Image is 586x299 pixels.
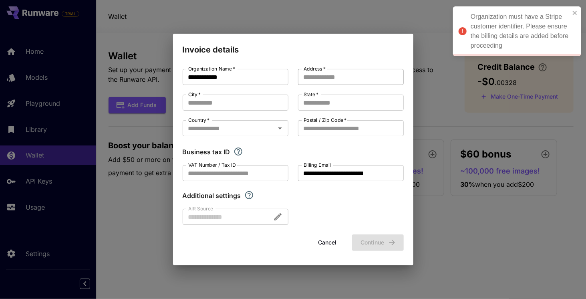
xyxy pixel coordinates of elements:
label: AIR Source [188,205,213,212]
button: close [572,10,578,16]
div: Organization must have a Stripe customer identifier. Please ensure the billing details are added ... [471,12,570,51]
p: Business tax ID [183,147,230,157]
svg: Explore additional customization settings [244,190,254,200]
h2: Invoice details [173,34,413,56]
label: VAT Number / Tax ID [188,162,236,168]
label: Country [188,117,209,123]
button: Open [274,123,286,134]
label: Billing Email [304,162,331,168]
p: Additional settings [183,191,241,200]
label: Address [304,65,326,72]
label: State [304,91,318,98]
label: Organization Name [188,65,235,72]
label: City [188,91,201,98]
button: Cancel [310,234,346,251]
label: Postal / Zip Code [304,117,346,123]
svg: If you are a business tax registrant, please enter your business tax ID here. [234,147,243,156]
